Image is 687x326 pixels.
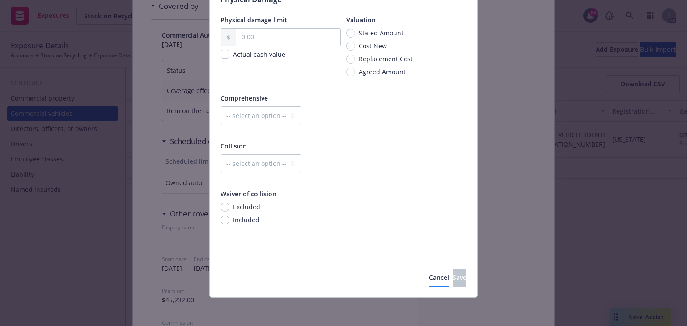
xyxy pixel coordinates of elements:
input: 0.00 [236,29,340,46]
span: Cost New [359,41,387,51]
span: Collision [221,142,247,150]
input: Stated Amount [346,29,355,38]
span: Agreed Amount [359,67,406,76]
input: Included [221,216,229,224]
span: Replacement Cost [359,54,413,64]
input: Agreed Amount [346,68,355,76]
span: Comprehensive [221,94,268,102]
input: Cost New [346,42,355,51]
span: Save [453,273,466,282]
input: Excluded [221,203,229,212]
button: Save [453,269,466,287]
span: Included [233,215,259,224]
span: Actual cash value [233,50,285,59]
span: Excluded [233,202,260,212]
span: Valuation [346,16,376,24]
input: Replacement Cost [346,55,355,64]
span: Waiver of collision [221,190,276,198]
button: Cancel [429,269,449,287]
span: Stated Amount [359,28,403,38]
span: Physical damage limit [221,16,287,24]
span: Cancel [429,273,449,282]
